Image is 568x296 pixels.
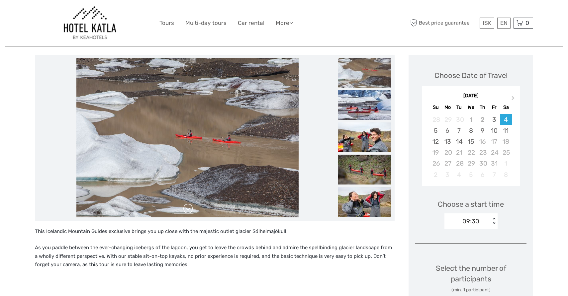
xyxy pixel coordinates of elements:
div: Choose Sunday, October 5th, 2025 [430,125,441,136]
div: Choose Sunday, October 12th, 2025 [430,136,441,147]
img: 51663eef5bb04b8b88152480341ed9c8_slider_thumbnail.jpeg [338,58,391,88]
a: Multi-day tours [185,18,227,28]
div: Not available Tuesday, October 28th, 2025 [453,158,465,169]
div: Not available Monday, September 29th, 2025 [442,114,453,125]
div: Not available Friday, October 24th, 2025 [488,147,500,158]
img: 4f547eaa44cf4339a1d15ff6daee8673_slider_thumbnail.jpeg [338,187,391,217]
span: 0 [524,20,530,26]
div: We [465,103,477,112]
img: 53a5f1fb6b5d40d288f8d1ed4450f84b_slider_thumbnail.jpeg [338,155,391,185]
div: Not available Sunday, September 28th, 2025 [430,114,441,125]
img: ed4f29c503704fddb432c2e82d1a9bed_slider_thumbnail.jpeg [338,90,391,120]
a: Tours [159,18,174,28]
div: Not available Wednesday, October 22nd, 2025 [465,147,477,158]
div: [DATE] [422,93,520,100]
div: 09:30 [462,217,479,226]
div: Not available Saturday, November 8th, 2025 [500,169,512,180]
span: ISK [483,20,491,26]
div: Su [430,103,441,112]
div: Choose Saturday, October 4th, 2025 [500,114,512,125]
div: Not available Wednesday, November 5th, 2025 [465,169,477,180]
div: Not available Friday, November 7th, 2025 [488,169,500,180]
div: Not available Sunday, October 19th, 2025 [430,147,441,158]
img: ba6db8492afc4e548d903fa6648ac577_slider_thumbnail.jpeg [338,122,391,152]
div: Not available Saturday, November 1st, 2025 [500,158,512,169]
div: Not available Monday, October 20th, 2025 [442,147,453,158]
div: Choose Date of Travel [434,70,508,81]
div: Choose Thursday, October 9th, 2025 [477,125,488,136]
div: Choose Saturday, October 11th, 2025 [500,125,512,136]
div: Choose Tuesday, October 14th, 2025 [453,136,465,147]
div: Choose Friday, October 10th, 2025 [488,125,500,136]
div: Not available Thursday, October 23rd, 2025 [477,147,488,158]
button: Open LiveChat chat widget [76,10,84,18]
div: Mo [442,103,453,112]
div: Not available Tuesday, November 4th, 2025 [453,169,465,180]
div: Choose Wednesday, October 8th, 2025 [465,125,477,136]
p: We're away right now. Please check back later! [9,12,75,17]
div: < > [491,218,497,225]
div: Not available Friday, October 17th, 2025 [488,136,500,147]
button: Next Month [509,94,519,105]
div: Not available Thursday, October 30th, 2025 [477,158,488,169]
div: Not available Thursday, November 6th, 2025 [477,169,488,180]
div: Sa [500,103,512,112]
div: (min. 1 participant) [415,287,526,293]
div: Tu [453,103,465,112]
div: Not available Thursday, October 2nd, 2025 [477,114,488,125]
div: Th [477,103,488,112]
div: Choose Monday, October 6th, 2025 [442,125,453,136]
div: Not available Wednesday, October 1st, 2025 [465,114,477,125]
div: EN [497,18,511,29]
a: Car rental [238,18,264,28]
div: Choose Monday, October 13th, 2025 [442,136,453,147]
p: As you paddle between the ever-changing icebergs of the lagoon, you get to leave the crowds behin... [35,244,395,269]
span: Best price guarantee [409,18,478,29]
div: Not available Wednesday, October 29th, 2025 [465,158,477,169]
div: Fr [488,103,500,112]
div: Choose Friday, October 3rd, 2025 [488,114,500,125]
div: Not available Monday, November 3rd, 2025 [442,169,453,180]
div: Not available Friday, October 31st, 2025 [488,158,500,169]
div: Choose Wednesday, October 15th, 2025 [465,136,477,147]
div: month 2025-10 [424,114,518,180]
div: Not available Saturday, October 18th, 2025 [500,136,512,147]
div: Not available Tuesday, September 30th, 2025 [453,114,465,125]
div: Not available Sunday, October 26th, 2025 [430,158,441,169]
div: Not available Saturday, October 25th, 2025 [500,147,512,158]
img: 51663eef5bb04b8b88152480341ed9c8_main_slider.jpeg [76,58,299,217]
div: Not available Tuesday, October 21st, 2025 [453,147,465,158]
div: Not available Sunday, November 2nd, 2025 [430,169,441,180]
div: Choose Tuesday, October 7th, 2025 [453,125,465,136]
div: Not available Thursday, October 16th, 2025 [477,136,488,147]
div: Not available Monday, October 27th, 2025 [442,158,453,169]
span: Choose a start time [438,199,504,209]
img: 462-d497edbe-725d-445a-8006-b08859142f12_logo_big.jpg [62,5,118,41]
a: More [276,18,293,28]
p: This Icelandic Mountain Guides exclusive brings you up close with the majestic outlet glacier Sól... [35,227,395,236]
